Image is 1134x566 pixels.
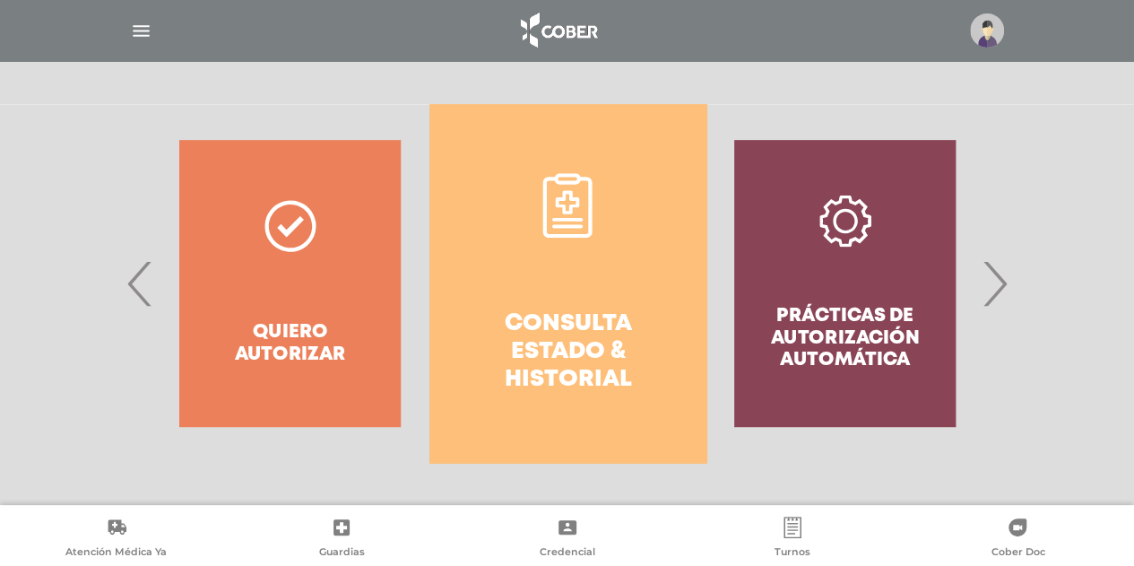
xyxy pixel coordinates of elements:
img: Cober_menu-lines-white.svg [130,20,152,42]
span: Cober Doc [991,545,1044,562]
a: Turnos [680,517,905,562]
img: profile-placeholder.svg [970,13,1004,48]
a: Consulta estado & historial [429,104,706,463]
a: Credencial [454,517,680,562]
span: Next [977,235,1012,332]
a: Guardias [229,517,454,562]
a: Atención Médica Ya [4,517,229,562]
span: Credencial [540,545,595,562]
span: Atención Médica Ya [65,545,167,562]
span: Previous [123,235,158,332]
span: Guardias [319,545,365,562]
a: Cober Doc [905,517,1130,562]
img: logo_cober_home-white.png [511,9,605,52]
h4: Consulta estado & historial [462,310,674,395]
span: Turnos [775,545,810,562]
